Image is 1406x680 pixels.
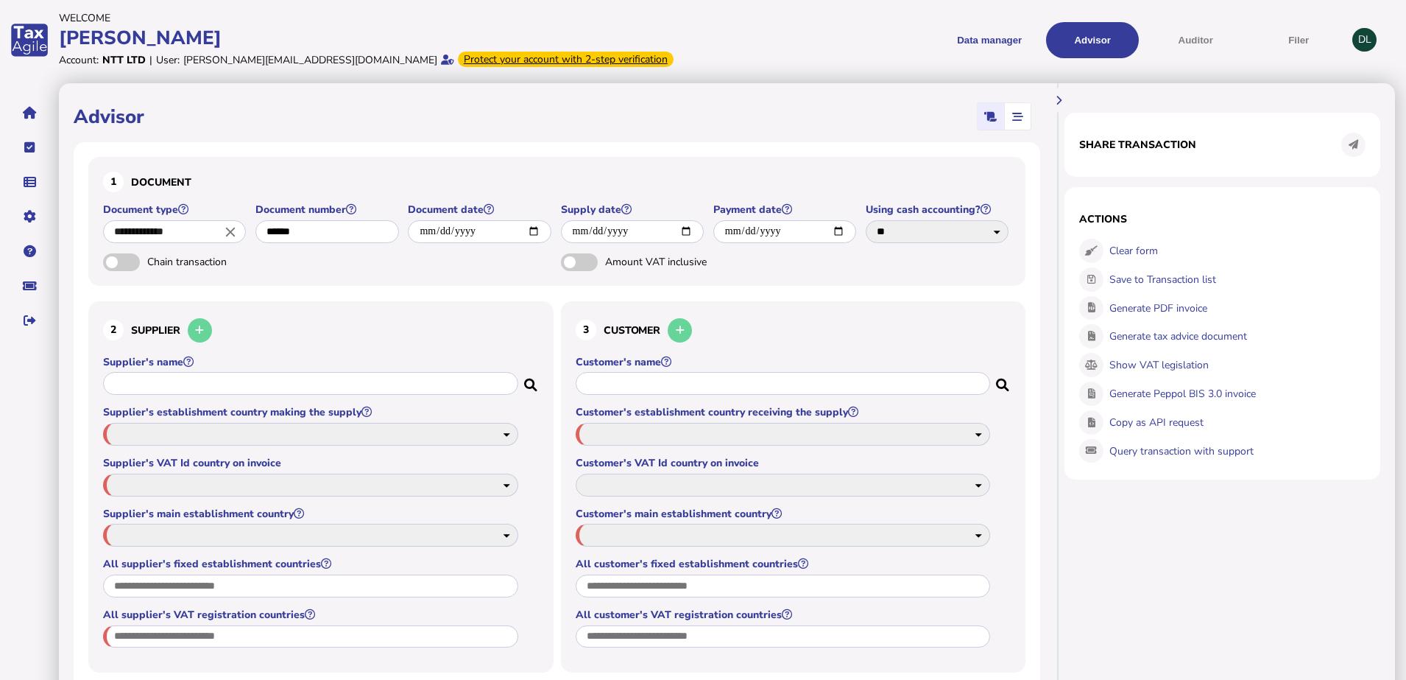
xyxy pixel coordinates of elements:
[14,132,45,163] button: Tasks
[222,223,239,239] i: Close
[706,22,1346,58] menu: navigate products
[1046,22,1139,58] button: Shows a dropdown of VAT Advisor options
[74,104,144,130] h1: Advisor
[1004,103,1031,130] mat-button-toggle: Stepper view
[103,320,124,340] div: 2
[59,53,99,67] div: Account:
[1047,88,1071,113] button: Hide
[1252,22,1345,58] button: Filer
[1341,133,1366,157] button: Share transaction
[14,167,45,197] button: Data manager
[255,203,400,217] label: Document number
[996,374,1011,386] i: Search for a dummy customer
[1149,22,1242,58] button: Auditor
[103,405,520,419] label: Supplier's establishment country making the supply
[103,507,520,521] label: Supplier's main establishment country
[14,201,45,232] button: Manage settings
[943,22,1036,58] button: Shows a dropdown of Data manager options
[103,172,124,192] div: 1
[14,97,45,128] button: Home
[1079,138,1196,152] h1: Share transaction
[1352,28,1377,52] div: Profile settings
[576,608,993,622] label: All customer's VAT registration countries
[576,355,993,369] label: Customer's name
[103,557,520,571] label: All supplier's fixed establishment countries
[576,456,993,470] label: Customer's VAT Id country on invoice
[183,53,437,67] div: [PERSON_NAME][EMAIL_ADDRESS][DOMAIN_NAME]
[576,507,993,521] label: Customer's main establishment country
[713,203,858,217] label: Payment date
[576,320,596,340] div: 3
[102,53,146,67] div: NTT Ltd
[147,255,302,269] span: Chain transaction
[576,405,993,419] label: Customer's establishment country receiving the supply
[24,182,36,183] i: Data manager
[14,270,45,301] button: Raise a support ticket
[103,608,520,622] label: All supplier's VAT registration countries
[605,255,760,269] span: Amount VAT inclusive
[156,53,180,67] div: User:
[441,55,454,65] i: Email verified
[103,355,520,369] label: Supplier's name
[408,203,553,217] label: Document date
[576,316,1011,345] h3: Customer
[978,103,1004,130] mat-button-toggle: Classic scrolling page view
[103,203,248,253] app-field: Select a document type
[188,318,212,343] button: Add a new supplier to the database
[59,11,699,25] div: Welcome
[1079,212,1366,226] h1: Actions
[866,203,1011,217] label: Using cash accounting?
[14,305,45,336] button: Sign out
[561,203,706,217] label: Supply date
[59,25,699,51] div: [PERSON_NAME]
[458,52,674,67] div: From Oct 1, 2025, 2-step verification will be required to login. Set it up now...
[88,301,554,673] section: Define the seller
[668,318,692,343] button: Add a new customer to the database
[524,374,539,386] i: Search for a dummy seller
[576,557,993,571] label: All customer's fixed establishment countries
[103,316,539,345] h3: Supplier
[14,236,45,267] button: Help pages
[103,456,520,470] label: Supplier's VAT Id country on invoice
[149,53,152,67] div: |
[103,203,248,217] label: Document type
[103,172,1011,192] h3: Document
